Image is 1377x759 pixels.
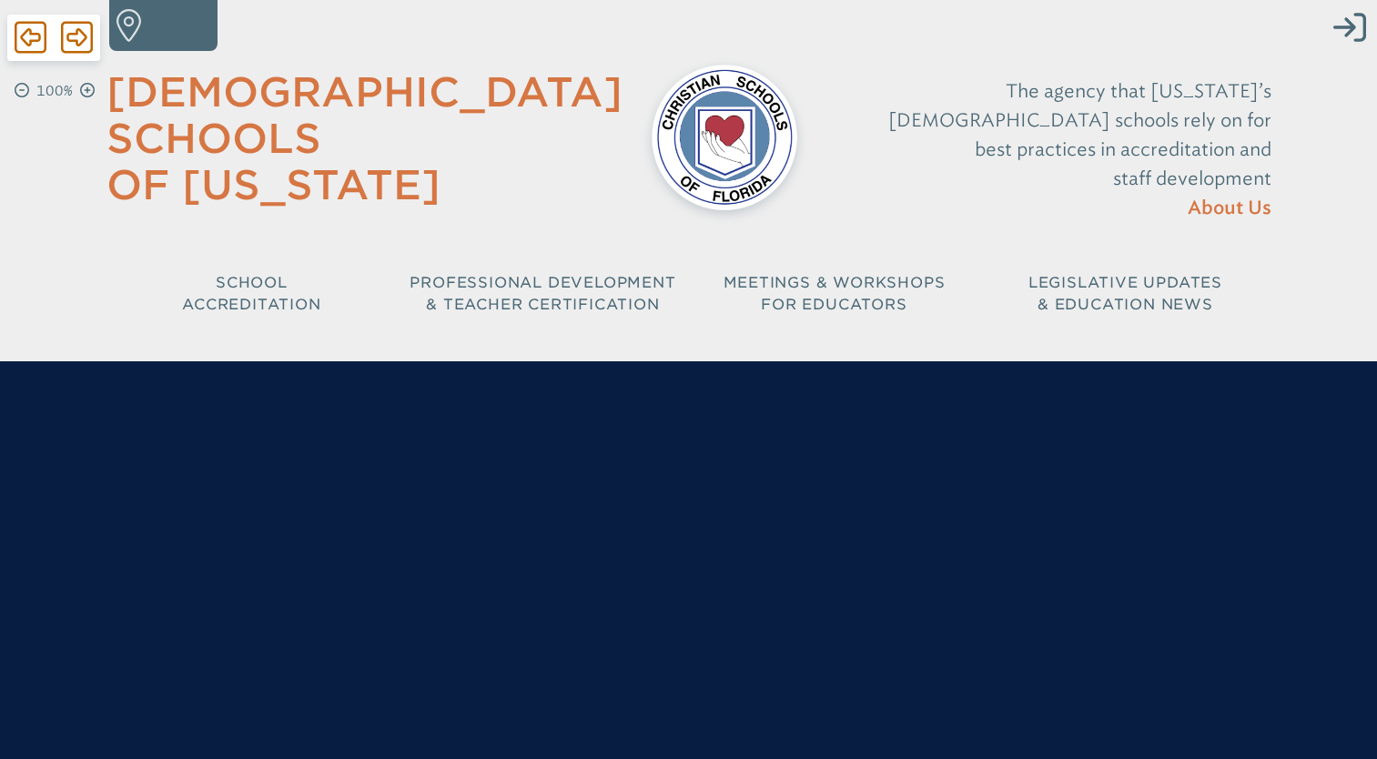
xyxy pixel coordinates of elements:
[61,19,93,56] span: Forward
[1188,199,1271,218] span: About Us
[182,274,320,313] span: School Accreditation
[33,80,76,102] p: 100%
[652,65,797,210] img: csf-logo-web-colors.png
[888,80,1271,189] span: The agency that [US_STATE]’s [DEMOGRAPHIC_DATA] schools rely on for best practices in accreditati...
[15,19,46,56] span: Back
[143,9,210,46] p: Find a school
[410,274,675,313] span: Professional Development & Teacher Certification
[1028,274,1222,313] span: Legislative Updates & Education News
[106,68,623,208] a: [DEMOGRAPHIC_DATA] Schools of [US_STATE]
[724,274,946,313] span: Meetings & Workshops for Educators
